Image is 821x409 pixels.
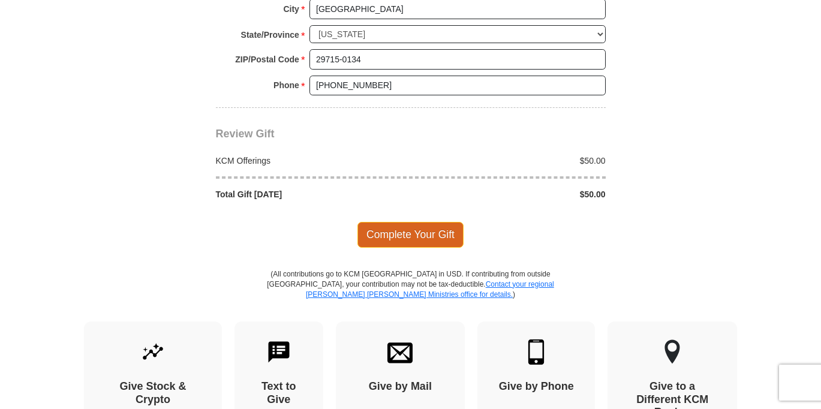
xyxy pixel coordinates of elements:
div: $50.00 [411,155,612,167]
h4: Give by Mail [357,380,444,393]
h4: Give by Phone [498,380,574,393]
span: Review Gift [216,128,275,140]
strong: Phone [273,77,299,94]
img: envelope.svg [387,339,413,365]
img: mobile.svg [524,339,549,365]
strong: City [283,1,299,17]
div: KCM Offerings [209,155,411,167]
img: other-region [664,339,681,365]
span: Complete Your Gift [357,222,464,247]
strong: ZIP/Postal Code [235,51,299,68]
img: text-to-give.svg [266,339,291,365]
h4: Give Stock & Crypto [105,380,201,406]
img: give-by-stock.svg [140,339,166,365]
a: Contact your regional [PERSON_NAME] [PERSON_NAME] Ministries office for details. [306,280,554,299]
div: $50.00 [411,188,612,200]
div: Total Gift [DATE] [209,188,411,200]
strong: State/Province [241,26,299,43]
h4: Text to Give [255,380,302,406]
p: (All contributions go to KCM [GEOGRAPHIC_DATA] in USD. If contributing from outside [GEOGRAPHIC_D... [267,269,555,321]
